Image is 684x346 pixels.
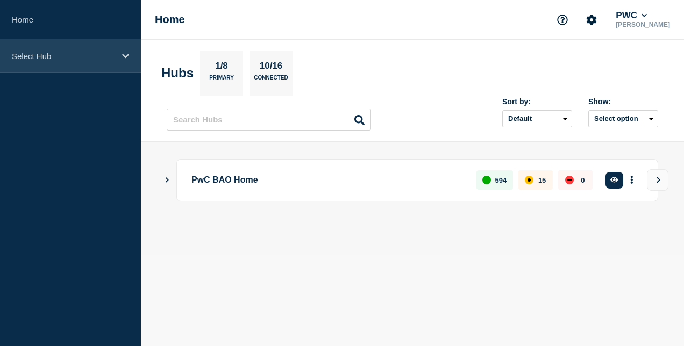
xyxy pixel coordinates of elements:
[647,169,668,191] button: View
[255,61,287,75] p: 10/16
[502,97,572,106] div: Sort by:
[580,9,603,31] button: Account settings
[588,97,658,106] div: Show:
[502,110,572,127] select: Sort by
[625,170,639,190] button: More actions
[495,176,507,184] p: 594
[191,170,464,190] p: PwC BAO Home
[209,75,234,86] p: Primary
[565,176,574,184] div: down
[12,52,115,61] p: Select Hub
[161,66,194,81] h2: Hubs
[551,9,574,31] button: Support
[525,176,533,184] div: affected
[211,61,232,75] p: 1/8
[614,10,649,21] button: PWC
[254,75,288,86] p: Connected
[167,109,371,131] input: Search Hubs
[614,21,672,28] p: [PERSON_NAME]
[155,13,185,26] h1: Home
[482,176,491,184] div: up
[588,110,658,127] button: Select option
[581,176,585,184] p: 0
[538,176,546,184] p: 15
[165,176,170,184] button: Show Connected Hubs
